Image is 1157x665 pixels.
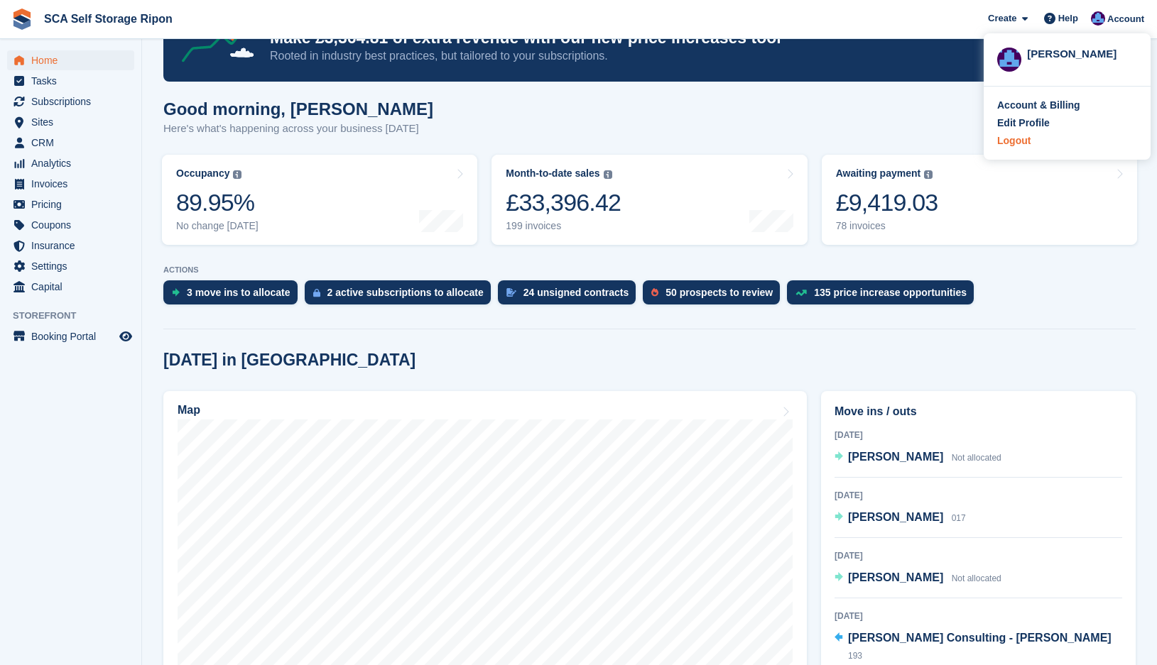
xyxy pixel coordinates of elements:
[1107,12,1144,26] span: Account
[924,170,933,179] img: icon-info-grey-7440780725fd019a000dd9b08b2336e03edf1995a4989e88bcd33f0948082b44.svg
[643,280,787,312] a: 50 prospects to review
[835,569,1001,588] a: [PERSON_NAME] Not allocated
[7,174,134,194] a: menu
[31,50,116,70] span: Home
[835,549,1122,562] div: [DATE]
[7,277,134,297] a: menu
[7,92,134,111] a: menu
[7,133,134,153] a: menu
[952,573,1001,583] span: Not allocated
[1027,46,1137,59] div: [PERSON_NAME]
[506,288,516,297] img: contract_signature_icon-13c848040528278c33f63329250d36e43548de30e8caae1d1a13099fd9432cc5.svg
[178,404,200,417] h2: Map
[7,256,134,276] a: menu
[117,328,134,345] a: Preview store
[31,153,116,173] span: Analytics
[163,265,1136,275] p: ACTIONS
[176,220,259,232] div: No change [DATE]
[31,92,116,111] span: Subscriptions
[163,280,305,312] a: 3 move ins to allocate
[31,133,116,153] span: CRM
[31,174,116,194] span: Invoices
[997,133,1031,148] div: Logout
[835,509,966,527] a: [PERSON_NAME] 017
[13,309,141,323] span: Storefront
[836,167,921,180] div: Awaiting payment
[604,170,612,179] img: icon-info-grey-7440780725fd019a000dd9b08b2336e03edf1995a4989e88bcd33f0948082b44.svg
[7,71,134,91] a: menu
[1058,11,1078,26] span: Help
[835,489,1122,502] div: [DATE]
[952,513,966,523] span: 017
[506,167,599,180] div: Month-to-date sales
[997,48,1021,72] img: Sarah Race
[163,99,433,119] h1: Good morning, [PERSON_NAME]
[313,288,320,297] img: active_subscription_to_allocate_icon-d502201f5373d7db506a760aba3b589e785aa758c864c3986d89f69b8ff3...
[7,50,134,70] a: menu
[305,280,498,312] a: 2 active subscriptions to allocate
[814,287,967,298] div: 135 price increase opportunities
[7,326,134,346] a: menu
[31,236,116,255] span: Insurance
[848,651,862,661] span: 193
[651,288,658,297] img: prospect-51fa495bee0391a8d652442698ab0144808aea92771e9ea1ae160a38d050c398.svg
[327,287,484,298] div: 2 active subscriptions to allocate
[162,155,477,245] a: Occupancy 89.95% No change [DATE]
[7,112,134,132] a: menu
[172,288,180,297] img: move_ins_to_allocate_icon-fdf77a2bb77ea45bf5b3d319d69a93e2d87916cf1d5bf7949dd705db3b84f3ca.svg
[31,71,116,91] span: Tasks
[836,220,938,232] div: 78 invoices
[952,453,1001,463] span: Not allocated
[7,194,134,214] a: menu
[787,280,981,312] a: 135 price increase opportunities
[988,11,1016,26] span: Create
[31,112,116,132] span: Sites
[666,287,773,298] div: 50 prospects to review
[7,215,134,235] a: menu
[506,220,621,232] div: 199 invoices
[523,287,629,298] div: 24 unsigned contracts
[997,98,1080,113] div: Account & Billing
[38,7,178,31] a: SCA Self Storage Ripon
[835,449,1001,467] a: [PERSON_NAME] Not allocated
[31,194,116,214] span: Pricing
[7,236,134,255] a: menu
[233,170,241,179] img: icon-info-grey-7440780725fd019a000dd9b08b2336e03edf1995a4989e88bcd33f0948082b44.svg
[163,351,415,370] h2: [DATE] in [GEOGRAPHIC_DATA]
[270,48,1011,64] p: Rooted in industry best practices, but tailored to your subscriptions.
[836,188,938,217] div: £9,419.03
[997,116,1137,131] a: Edit Profile
[835,429,1122,441] div: [DATE]
[176,167,229,180] div: Occupancy
[163,121,433,137] p: Here's what's happening across your business [DATE]
[187,287,290,298] div: 3 move ins to allocate
[997,116,1050,131] div: Edit Profile
[7,153,134,173] a: menu
[822,155,1137,245] a: Awaiting payment £9,419.03 78 invoices
[31,326,116,346] span: Booking Portal
[498,280,643,312] a: 24 unsigned contracts
[11,9,33,30] img: stora-icon-8386f47178a22dfd0bd8f6a31ec36ba5ce8667c1dd55bd0f319d3a0aa187defe.svg
[31,256,116,276] span: Settings
[835,630,1122,665] a: [PERSON_NAME] Consulting - [PERSON_NAME] 193
[491,155,807,245] a: Month-to-date sales £33,396.42 199 invoices
[848,632,1112,644] span: [PERSON_NAME] Consulting - [PERSON_NAME]
[31,215,116,235] span: Coupons
[835,403,1122,420] h2: Move ins / outs
[176,188,259,217] div: 89.95%
[848,571,943,583] span: [PERSON_NAME]
[1091,11,1105,26] img: Sarah Race
[835,610,1122,622] div: [DATE]
[795,290,807,296] img: price_increase_opportunities-93ffe204e8149a01c8c9dc8f82e8f89637d9d84a8eef4429ea346261dce0b2c0.svg
[997,133,1137,148] a: Logout
[506,188,621,217] div: £33,396.42
[848,511,943,523] span: [PERSON_NAME]
[848,451,943,463] span: [PERSON_NAME]
[31,277,116,297] span: Capital
[997,98,1137,113] a: Account & Billing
